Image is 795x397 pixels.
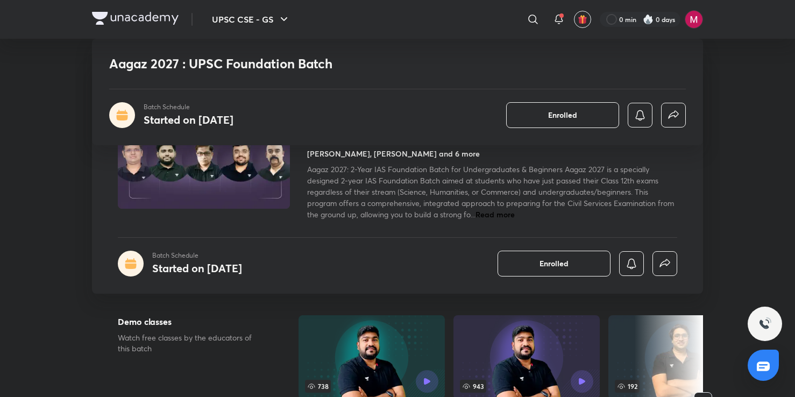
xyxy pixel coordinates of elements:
[460,380,486,393] span: 943
[305,380,331,393] span: 738
[643,14,654,25] img: streak
[498,251,611,277] button: Enrolled
[578,15,587,24] img: avatar
[109,56,530,72] h1: Aagaz 2027 : UPSC Foundation Batch
[92,12,179,27] a: Company Logo
[307,164,674,219] span: Aagaz 2027: 2-Year IAS Foundation Batch for Undergraduates & Beginners Aagaz 2027 is a specially ...
[685,10,703,29] img: Meghaliya saha
[152,261,242,275] h4: Started on [DATE]
[548,110,577,120] span: Enrolled
[116,111,292,210] img: Thumbnail
[205,9,297,30] button: UPSC CSE - GS
[758,317,771,330] img: ttu
[152,251,242,260] p: Batch Schedule
[118,315,264,328] h5: Demo classes
[144,112,233,127] h4: Started on [DATE]
[307,148,480,159] h4: [PERSON_NAME], [PERSON_NAME] and 6 more
[92,12,179,25] img: Company Logo
[540,258,569,269] span: Enrolled
[144,102,233,112] p: Batch Schedule
[475,209,515,219] span: Read more
[615,380,640,393] span: 192
[574,11,591,28] button: avatar
[506,102,619,128] button: Enrolled
[118,332,264,354] p: Watch free classes by the educators of this batch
